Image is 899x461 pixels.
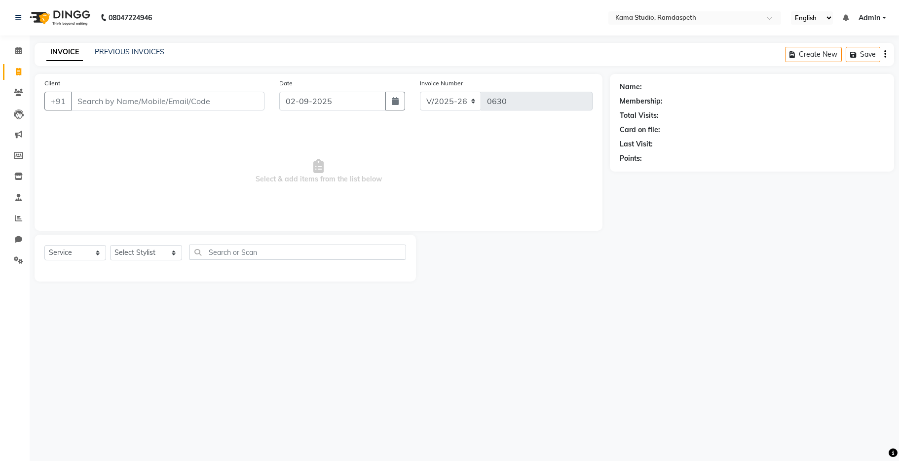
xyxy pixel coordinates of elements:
div: Total Visits: [620,110,659,121]
span: Admin [859,13,880,23]
img: logo [25,4,93,32]
div: Card on file: [620,125,660,135]
label: Invoice Number [420,79,463,88]
div: Membership: [620,96,663,106]
div: Last Visit: [620,139,653,149]
div: Points: [620,153,642,164]
a: INVOICE [46,43,83,61]
input: Search or Scan [189,245,406,260]
button: Create New [785,47,842,62]
div: Name: [620,82,642,92]
b: 08047224946 [109,4,152,32]
button: Save [846,47,880,62]
span: Select & add items from the list below [44,122,593,221]
label: Client [44,79,60,88]
button: +91 [44,92,72,110]
a: PREVIOUS INVOICES [95,47,164,56]
label: Date [279,79,293,88]
input: Search by Name/Mobile/Email/Code [71,92,264,110]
